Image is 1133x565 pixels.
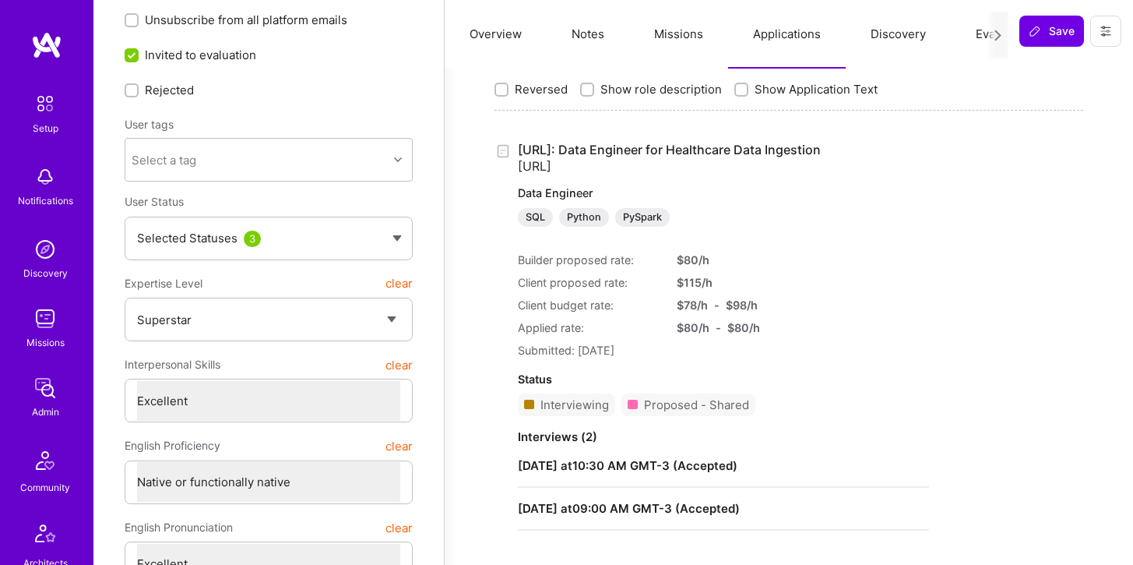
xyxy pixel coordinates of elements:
button: clear [385,432,413,460]
div: $ 115 /h [677,274,793,291]
div: PySpark [615,208,670,227]
img: discovery [30,234,61,265]
div: $ 80 /h [727,320,760,336]
img: caret [392,235,402,242]
div: Client proposed rate: [518,274,658,291]
span: Reversed [515,81,568,97]
button: clear [385,514,413,542]
p: Data Engineer [518,185,929,201]
div: $ 98 /h [726,297,758,313]
div: Interviewing [540,397,609,413]
button: clear [385,351,413,379]
div: Status [518,371,929,387]
img: logo [31,31,62,59]
span: Invited to evaluation [145,47,256,63]
i: icon Chevron [394,156,402,164]
div: Submitted: [DATE] [518,342,929,358]
img: admin teamwork [30,373,61,404]
div: $ 80 /h [677,252,793,268]
span: Unsubscribe from all platform emails [145,12,347,28]
span: English Pronunciation [125,514,233,542]
div: Applied rate: [518,320,658,336]
span: Selected Statuses [137,231,238,245]
span: Interpersonal Skills [125,351,220,379]
div: Created [494,142,518,160]
span: Show role description [600,81,722,97]
div: SQL [518,208,553,227]
div: - [716,320,721,336]
img: bell [30,161,61,192]
span: User Status [125,195,184,208]
button: clear [385,270,413,298]
a: [URL]: Data Engineer for Healthcare Data Ingestion[URL]Data EngineerSQLPythonPySpark [518,142,929,227]
span: Show Application Text [755,81,878,97]
strong: [DATE] at 10:30 AM GMT-3 ( Accepted ) [518,458,737,473]
div: 3 [244,231,261,247]
i: icon Next [992,30,1004,41]
div: $ 80 /h [677,320,709,336]
div: Client budget rate: [518,297,658,313]
strong: Interviews ( 2 ) [518,429,597,444]
div: Discovery [23,265,68,281]
div: - [714,297,720,313]
div: Missions [26,334,65,351]
i: icon Application [494,143,512,161]
div: Builder proposed rate: [518,252,658,268]
div: $ 78 /h [677,297,708,313]
div: Python [559,208,609,227]
div: Admin [32,404,59,420]
span: English Proficiency [125,432,220,460]
span: Expertise Level [125,270,202,298]
div: Proposed - Shared [644,397,749,413]
div: Select a tag [132,152,196,168]
img: setup [29,87,62,120]
button: Save [1019,16,1084,47]
span: Save [1029,23,1075,39]
span: [URL] [518,158,551,174]
label: User tags [125,117,174,132]
img: Community [26,442,64,479]
img: Architects [26,517,64,555]
strong: [DATE] at 09:00 AM GMT-3 ( Accepted ) [518,501,740,516]
span: Rejected [145,82,194,98]
div: Notifications [18,192,73,209]
div: Community [20,479,70,496]
div: Setup [33,120,58,136]
img: teamwork [30,303,61,334]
